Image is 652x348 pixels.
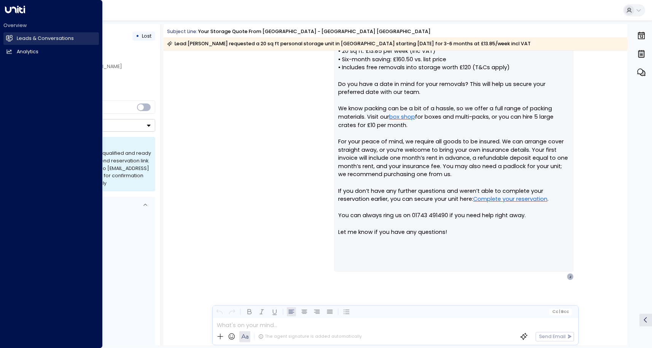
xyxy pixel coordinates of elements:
h2: Analytics [17,48,38,56]
h2: Overview [3,22,99,29]
div: Lead [PERSON_NAME] requested a 20 sq ft personal storage unit in [GEOGRAPHIC_DATA] starting [DATE... [167,40,531,48]
a: box shop [389,113,415,121]
button: Cc|Bcc [549,308,572,315]
div: The agent signature is added automatically [258,334,362,340]
p: Hi [PERSON_NAME], Your Quote: • 20 sq ft: £13.85 per week (Inc VAT) • Six-month saving: £160.50 v... [338,22,569,244]
a: Leads & Conversations [3,32,99,45]
span: Cc Bcc [552,310,569,314]
button: Redo [227,307,237,317]
span: Subject Line: [167,28,197,35]
h2: Leads & Conversations [17,35,74,42]
button: Undo [215,307,224,317]
div: • [136,30,139,42]
span: | [559,310,560,314]
span: Lost [142,33,151,39]
a: Complete your reservation [473,195,547,203]
div: Your storage quote from [GEOGRAPHIC_DATA] - [GEOGRAPHIC_DATA] [GEOGRAPHIC_DATA] [198,28,431,35]
div: J [567,273,574,280]
a: Analytics [3,46,99,58]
